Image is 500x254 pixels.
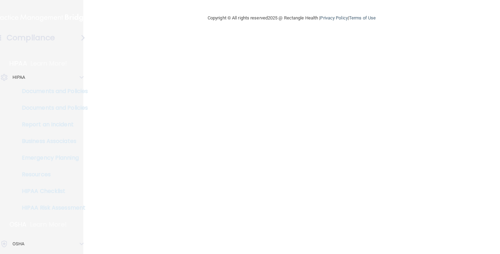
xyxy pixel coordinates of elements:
[12,240,24,248] p: OSHA
[12,73,25,82] p: HIPAA
[5,154,99,161] p: Emergency Planning
[7,33,55,43] h4: Compliance
[5,104,99,111] p: Documents and Policies
[5,171,99,178] p: Resources
[9,59,27,68] p: HIPAA
[30,220,67,229] p: Learn More!
[349,15,376,20] a: Terms of Use
[5,88,99,95] p: Documents and Policies
[5,204,99,211] p: HIPAA Risk Assessment
[320,15,348,20] a: Privacy Policy
[5,121,99,128] p: Report an Incident
[5,188,99,195] p: HIPAA Checklist
[165,7,418,29] div: Copyright © All rights reserved 2025 @ Rectangle Health | |
[31,59,67,68] p: Learn More!
[9,220,27,229] p: OSHA
[5,138,99,145] p: Business Associates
